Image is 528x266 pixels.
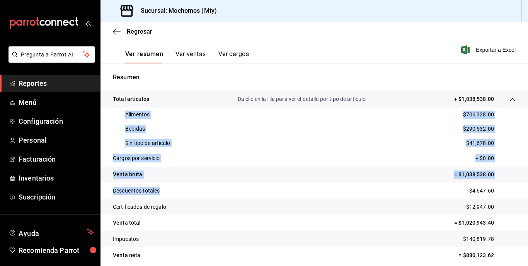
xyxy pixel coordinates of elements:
span: Regresar [127,28,152,35]
p: - $140,819.78 [460,235,516,243]
button: Ver cargos [218,50,249,63]
span: Suscripción [19,192,94,202]
span: Reportes [19,78,94,89]
p: Resumen [113,73,516,82]
p: + $0.00 [475,154,516,162]
p: Venta total [113,219,141,227]
p: $706,328.00 [463,111,494,119]
span: Pregunta a Parrot AI [21,51,83,59]
p: Da clic en la fila para ver el detalle por tipo de artículo [238,95,366,103]
button: Regresar [113,28,152,35]
span: Facturación [19,154,94,164]
button: Ver resumen [125,50,163,63]
p: Sin tipo de artículo [125,139,170,147]
span: Menú [19,97,94,107]
span: Inventarios [19,173,94,183]
p: Venta bruta [113,171,142,179]
button: Pregunta a Parrot AI [9,46,95,63]
p: = $1,038,538.00 [454,171,516,179]
p: Cargos por servicio [113,154,160,162]
p: Alimentos [125,111,150,119]
button: Ver ventas [175,50,206,63]
button: Exportar a Excel [463,45,516,55]
p: + $1,038,538.00 [454,95,494,103]
p: Impuestos [113,235,139,243]
button: open_drawer_menu [85,20,91,26]
p: $41,678.00 [466,139,494,147]
p: Bebidas [125,125,145,133]
p: $290,532.00 [463,125,494,133]
a: Pregunta a Parrot AI [5,56,95,64]
div: navigation tabs [125,50,249,63]
p: Venta neta [113,251,140,259]
p: = $880,123.62 [458,251,516,259]
span: Ayuda [19,227,84,237]
span: Personal [19,135,94,145]
p: - $4,647.60 [467,187,516,195]
span: Recomienda Parrot [19,245,94,256]
p: Total artículos [113,95,149,103]
span: Configuración [19,116,94,126]
p: Descuentos totales [113,187,160,195]
p: = $1,020,943.40 [454,219,516,227]
p: Certificados de regalo [113,203,166,211]
h3: Sucursal: Mochomos (Mty) [135,6,217,15]
p: - $12,947.00 [463,203,516,211]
